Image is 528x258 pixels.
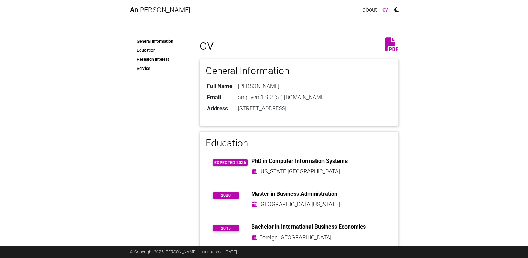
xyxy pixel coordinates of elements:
[125,246,404,258] div: © Copyright 2025 [PERSON_NAME]. Last updated: [DATE].
[213,159,248,166] span: Expected 2026
[130,46,189,55] a: Education
[206,65,393,77] h3: General Information
[130,37,189,46] a: General Information
[259,233,332,242] td: Foreign [GEOGRAPHIC_DATA]
[207,94,221,101] b: Email
[235,92,327,103] td: anguyen 1 9 2 (at) [DOMAIN_NAME]
[235,81,327,92] td: [PERSON_NAME]
[130,6,138,14] span: An
[130,3,191,17] a: An[PERSON_NAME]
[200,37,399,53] h1: cv
[259,167,340,176] td: [US_STATE][GEOGRAPHIC_DATA]
[213,225,239,231] span: 2015
[251,158,385,164] h6: PhD in Computer Information Systems
[251,191,385,197] h6: Master in Business Administration
[251,223,385,230] h6: Bachelor in International Business Economics
[207,105,228,112] b: Address
[259,200,340,209] td: [GEOGRAPHIC_DATA][US_STATE]
[207,83,232,89] b: Full Name
[206,137,393,149] h3: Education
[130,55,189,64] a: Research Interest
[130,64,189,73] a: Service
[213,192,239,199] span: 2020
[360,3,380,17] a: about
[235,103,327,114] td: [STREET_ADDRESS]
[380,3,391,17] a: cv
